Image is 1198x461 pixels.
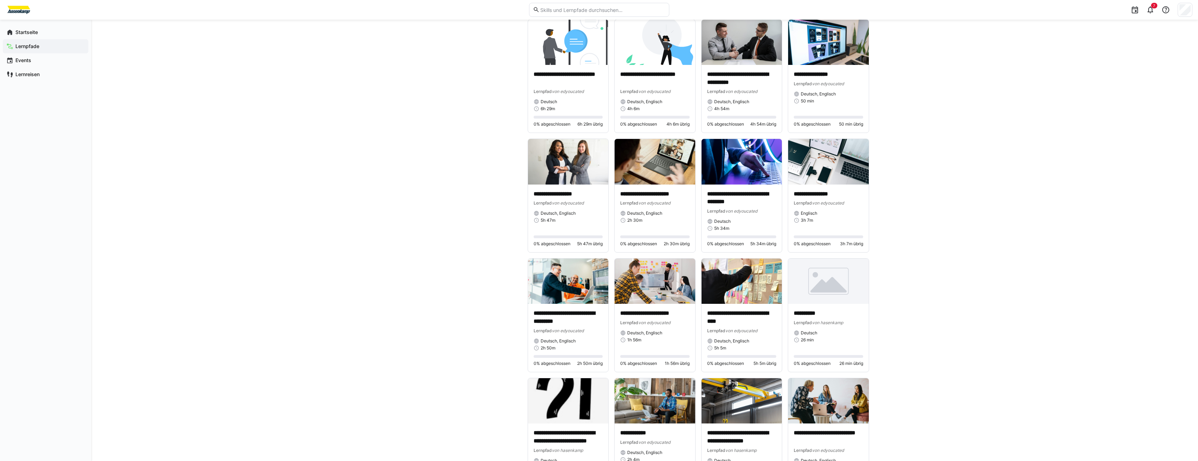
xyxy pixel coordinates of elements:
img: image [788,139,869,184]
span: 5h 47m [541,218,555,223]
img: image [788,259,869,304]
span: Lernpfad [707,208,725,214]
span: 4h 54m übrig [750,121,776,127]
span: Lernpfad [620,440,638,445]
span: 4h 6m [627,106,639,112]
span: Lernpfad [534,448,552,453]
span: Deutsch, Englisch [627,211,662,216]
span: 5h 47m übrig [577,241,603,247]
span: von edyoucated [638,89,670,94]
img: image [615,378,695,423]
img: image [702,378,782,423]
span: Lernpfad [794,320,812,325]
span: Deutsch [714,219,731,224]
span: von edyoucated [552,200,584,206]
span: 6h 29m übrig [577,121,603,127]
span: 2h 30m [627,218,642,223]
span: Lernpfad [534,200,552,206]
span: Deutsch, Englisch [627,450,662,455]
span: 4h 6m übrig [666,121,690,127]
span: Lernpfad [707,328,725,333]
span: 5h 34m übrig [750,241,776,247]
span: 2h 50m [541,345,555,351]
span: Lernpfad [794,200,812,206]
span: Deutsch, Englisch [541,338,576,344]
span: 0% abgeschlossen [534,121,570,127]
span: Lernpfad [534,328,552,333]
img: image [788,378,869,423]
span: Lernpfad [794,81,812,86]
span: 0% abgeschlossen [534,241,570,247]
span: Englisch [801,211,817,216]
span: 50 min übrig [839,121,863,127]
span: von edyoucated [552,89,584,94]
span: von edyoucated [638,440,670,445]
span: von hasenkamp [552,448,583,453]
img: image [788,20,869,65]
span: von edyoucated [812,448,844,453]
span: 0% abgeschlossen [794,361,831,366]
span: 1h 56m übrig [665,361,690,366]
span: 5h 34m [714,226,729,231]
span: Deutsch, Englisch [541,211,576,216]
span: Deutsch, Englisch [627,99,662,105]
span: 7 [1153,4,1155,8]
span: Lernpfad [794,448,812,453]
img: image [615,139,695,184]
span: Deutsch [801,330,817,336]
img: image [615,259,695,304]
span: von edyoucated [552,328,584,333]
span: 0% abgeschlossen [794,241,831,247]
span: 26 min [801,337,814,343]
span: 0% abgeschlossen [707,121,744,127]
span: 2h 50m übrig [577,361,603,366]
span: 0% abgeschlossen [707,361,744,366]
span: von edyoucated [725,328,757,333]
span: Lernpfad [707,448,725,453]
img: image [702,139,782,184]
img: image [528,20,609,65]
span: von edyoucated [812,200,844,206]
span: Lernpfad [534,89,552,94]
span: Lernpfad [707,89,725,94]
span: 0% abgeschlossen [620,361,657,366]
span: 5h 5m übrig [753,361,776,366]
span: 3h 7m [801,218,813,223]
span: Deutsch, Englisch [801,91,836,97]
span: von hasenkamp [725,448,757,453]
span: Lernpfad [620,200,638,206]
span: Deutsch, Englisch [714,99,749,105]
img: image [528,259,609,304]
span: von edyoucated [725,208,757,214]
span: 6h 29m [541,106,555,112]
img: image [702,259,782,304]
span: 50 min [801,98,814,104]
span: Lernpfad [620,89,638,94]
span: 26 min übrig [839,361,863,366]
img: image [702,20,782,65]
span: von edyoucated [638,320,670,325]
span: 0% abgeschlossen [620,121,657,127]
span: 5h 5m [714,345,726,351]
span: Deutsch, Englisch [627,330,662,336]
span: Lernpfad [620,320,638,325]
span: von edyoucated [725,89,757,94]
img: image [528,378,609,423]
span: Deutsch [541,99,557,105]
img: image [528,139,609,184]
span: 2h 30m übrig [664,241,690,247]
span: von hasenkamp [812,320,843,325]
span: 3h 7m übrig [840,241,863,247]
span: von edyoucated [638,200,670,206]
span: von edyoucated [812,81,844,86]
span: 0% abgeschlossen [620,241,657,247]
span: Deutsch, Englisch [714,338,749,344]
img: image [615,20,695,65]
span: 1h 56m [627,337,641,343]
span: 4h 54m [714,106,729,112]
span: 0% abgeschlossen [794,121,831,127]
input: Skills und Lernpfade durchsuchen… [540,7,665,13]
span: 0% abgeschlossen [707,241,744,247]
span: 0% abgeschlossen [534,361,570,366]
